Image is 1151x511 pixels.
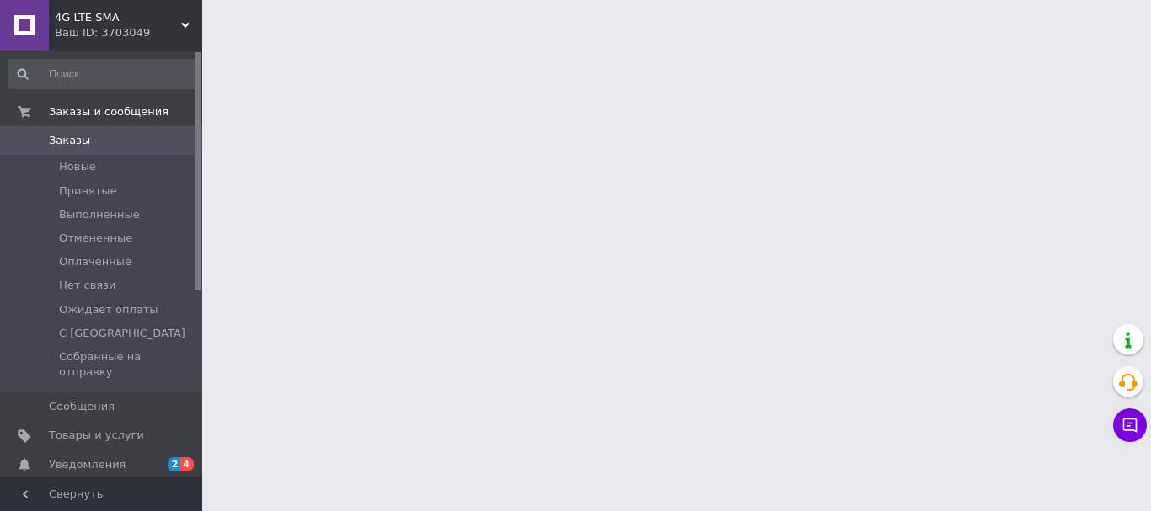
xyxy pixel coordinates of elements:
[59,254,131,269] span: Оплаченные
[180,457,194,471] span: 4
[59,159,96,174] span: Новые
[49,133,90,148] span: Заказы
[49,104,169,120] span: Заказы и сообщения
[59,349,197,380] span: Собранные на отправку
[55,25,202,40] div: Ваш ID: 3703049
[59,184,117,199] span: Принятые
[49,399,115,414] span: Сообщения
[59,278,115,293] span: Нет связи
[59,231,132,246] span: Отмененные
[168,457,181,471] span: 2
[59,302,158,317] span: Ожидает оплаты
[59,207,140,222] span: Выполненные
[8,59,199,89] input: Поиск
[49,457,126,472] span: Уведомления
[55,10,181,25] span: 4G LTE SMA
[49,428,144,443] span: Товары и услуги
[1113,408,1147,442] button: Чат с покупателем
[59,326,185,341] span: С [GEOGRAPHIC_DATA]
